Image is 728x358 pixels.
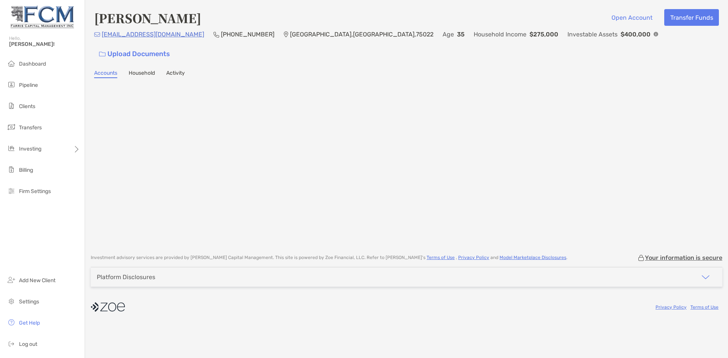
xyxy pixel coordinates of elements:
span: Dashboard [19,61,46,67]
span: Clients [19,103,35,110]
p: [EMAIL_ADDRESS][DOMAIN_NAME] [102,30,204,39]
p: Investment advisory services are provided by [PERSON_NAME] Capital Management . This site is powe... [91,255,567,261]
img: Info Icon [654,32,658,36]
a: Privacy Policy [656,305,687,310]
a: Terms of Use [427,255,455,260]
span: Add New Client [19,277,55,284]
p: [GEOGRAPHIC_DATA] , [GEOGRAPHIC_DATA] , 75022 [290,30,433,39]
p: $400,000 [621,30,651,39]
a: Household [129,70,155,78]
img: add_new_client icon [7,275,16,284]
span: Get Help [19,320,40,326]
span: [PERSON_NAME]! [9,41,80,47]
img: icon arrow [701,273,710,282]
img: firm-settings icon [7,186,16,195]
img: get-help icon [7,318,16,327]
span: Firm Settings [19,188,51,195]
p: Investable Assets [567,30,618,39]
span: Investing [19,146,41,152]
span: Settings [19,298,39,305]
img: billing icon [7,165,16,174]
img: transfers icon [7,122,16,132]
span: Log out [19,341,37,347]
img: investing icon [7,144,16,153]
a: Privacy Policy [458,255,489,260]
p: Age [443,30,454,39]
a: Upload Documents [94,46,175,62]
button: Transfer Funds [664,9,719,26]
img: Phone Icon [213,31,219,38]
a: Activity [166,70,185,78]
img: dashboard icon [7,59,16,68]
p: 35 [457,30,465,39]
img: settings icon [7,297,16,306]
h4: [PERSON_NAME] [94,9,201,27]
span: Pipeline [19,82,38,88]
p: Household Income [474,30,526,39]
p: Your information is secure [645,254,722,261]
div: Platform Disclosures [97,273,155,281]
span: Billing [19,167,33,173]
img: clients icon [7,101,16,110]
button: Open Account [605,9,658,26]
img: company logo [91,298,125,316]
img: Zoe Logo [9,3,76,30]
p: $275,000 [529,30,558,39]
a: Accounts [94,70,117,78]
p: [PHONE_NUMBER] [221,30,274,39]
img: Location Icon [284,31,288,38]
span: Transfers [19,124,42,131]
img: logout icon [7,339,16,348]
a: Model Marketplace Disclosures [500,255,566,260]
a: Terms of Use [690,305,719,310]
img: Email Icon [94,32,100,37]
img: button icon [99,52,106,57]
img: pipeline icon [7,80,16,89]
